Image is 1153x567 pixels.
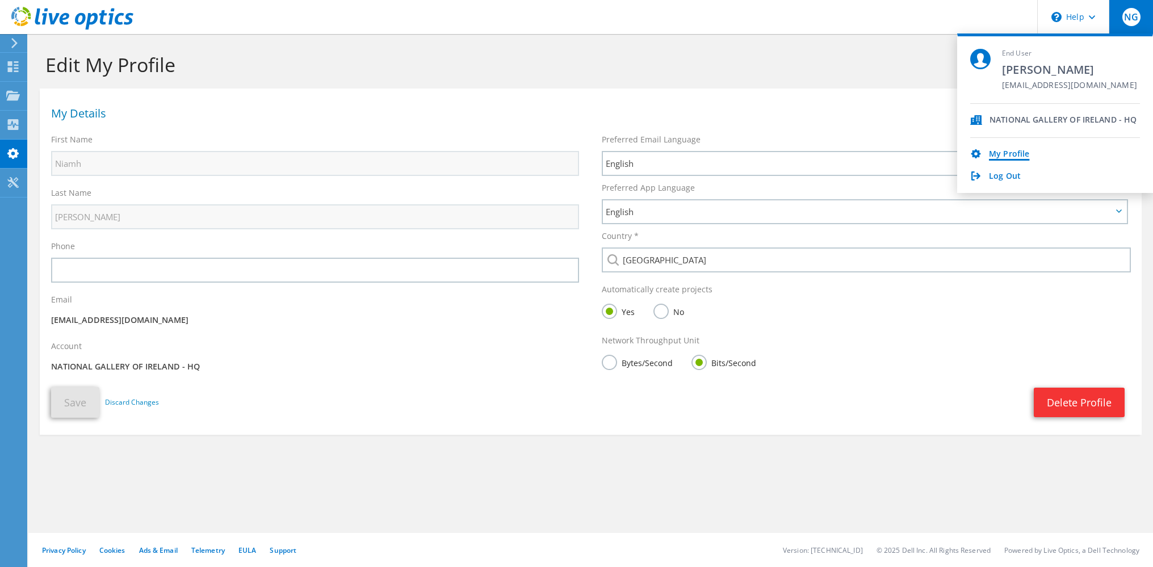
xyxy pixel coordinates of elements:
[139,545,178,555] a: Ads & Email
[1002,81,1137,91] span: [EMAIL_ADDRESS][DOMAIN_NAME]
[989,171,1021,182] a: Log Out
[1122,8,1141,26] span: NG
[51,294,72,305] label: Email
[270,545,296,555] a: Support
[602,284,712,295] label: Automatically create projects
[989,149,1029,160] a: My Profile
[1034,388,1125,417] a: Delete Profile
[51,108,1125,119] h1: My Details
[51,360,579,373] p: NATIONAL GALLERY OF IRELAND - HQ
[51,187,91,199] label: Last Name
[51,341,82,352] label: Account
[602,355,673,369] label: Bytes/Second
[691,355,756,369] label: Bits/Second
[990,115,1137,126] div: NATIONAL GALLERY OF IRELAND - HQ
[606,157,1112,170] span: English
[602,134,701,145] label: Preferred Email Language
[105,396,159,409] a: Discard Changes
[51,314,579,326] p: [EMAIL_ADDRESS][DOMAIN_NAME]
[602,182,695,194] label: Preferred App Language
[877,545,991,555] li: © 2025 Dell Inc. All Rights Reserved
[51,387,99,418] button: Save
[238,545,256,555] a: EULA
[99,545,125,555] a: Cookies
[51,241,75,252] label: Phone
[1004,545,1139,555] li: Powered by Live Optics, a Dell Technology
[51,134,93,145] label: First Name
[653,304,684,318] label: No
[783,545,863,555] li: Version: [TECHNICAL_ID]
[602,304,635,318] label: Yes
[1002,62,1137,77] span: [PERSON_NAME]
[602,230,639,242] label: Country *
[602,335,699,346] label: Network Throughput Unit
[606,205,1112,219] span: English
[42,545,86,555] a: Privacy Policy
[45,53,1130,77] h1: Edit My Profile
[1051,12,1062,22] svg: \n
[191,545,225,555] a: Telemetry
[1002,49,1137,58] span: End User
